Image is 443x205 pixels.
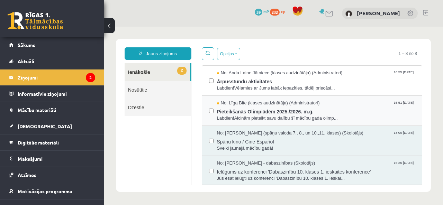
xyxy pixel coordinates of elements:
[113,110,311,119] span: Spāņu kino / Cine Español
[345,10,352,17] img: Fjodors Latatujevs
[290,73,311,78] span: 15:51 [DATE]
[255,9,269,14] a: 39 mP
[113,43,311,65] a: No: Anda Laine Jātniece (klases audzinātāja) (Administratori) 16:55 [DATE] Ārpusstundu aktivitāte...
[21,37,86,54] a: 2Ienākošie
[113,103,311,125] a: No: [PERSON_NAME] (spāņu valoda 7., 8., un 10.,11. klases) (Skolotājs) 13:00 [DATE] Spāņu kino / ...
[113,103,260,110] span: No: [PERSON_NAME] (spāņu valoda 7., 8., un 10.,11. klases) (Skolotājs)
[290,43,311,48] span: 16:55 [DATE]
[9,86,95,102] a: Informatīvie ziņojumi
[9,37,95,53] a: Sākums
[357,10,400,17] a: [PERSON_NAME]
[18,151,95,167] legend: Maksājumi
[290,133,311,139] span: 16:26 [DATE]
[113,149,311,155] span: Jūs esat ielūgti uz konferenci 'Dabaszinību 10. klases 1. ieskai...
[270,9,280,16] span: 232
[290,21,318,33] span: 1 – 8 no 8
[113,119,311,125] span: Sveiki jaunajā mācību gadā!
[9,53,95,69] a: Aktuāli
[290,103,311,109] span: 13:00 [DATE]
[281,9,285,14] span: xp
[270,9,289,14] a: 232 xp
[21,21,88,33] a: Jauns ziņojums
[113,50,311,58] span: Ārpusstundu aktivitātes
[9,102,95,118] a: Mācību materiāli
[18,123,72,129] span: [DEMOGRAPHIC_DATA]
[21,72,87,90] a: Dzēstie
[18,139,59,146] span: Digitālie materiāli
[113,73,311,95] a: No: Līga Bite (klases audzinātāja) (Administratori) 15:51 [DATE] Pieteikšanās Olimpiādēm 2025./20...
[9,118,95,134] a: [DEMOGRAPHIC_DATA]
[18,69,95,85] legend: Ziņojumi
[113,80,311,88] span: Pieteikšanās Olimpiādēm 2025./2026. m.g.
[113,58,311,65] span: Labdien!Vēlamies ar Jums labāk iepazīties, tādēļ priecāsi...
[18,42,35,48] span: Sākums
[113,140,311,149] span: Ielūgums uz konferenci 'Dabaszinību 10. klases 1. ieskaites konference'
[9,183,95,199] a: Motivācijas programma
[73,40,82,48] span: 2
[113,43,239,50] span: No: Anda Laine Jātniece (klases audzinātāja) (Administratori)
[18,107,56,113] span: Mācību materiāli
[21,54,87,72] a: Nosūtītie
[113,133,311,155] a: No: [PERSON_NAME] - dabaszinības (Skolotājs) 16:26 [DATE] Ielūgums uz konferenci 'Dabaszinību 10....
[86,73,95,82] i: 2
[9,134,95,150] a: Digitālie materiāli
[9,151,95,167] a: Maksājumi
[113,88,311,95] span: Labdien!Aicinām pieteikt savu dalību šī mācību gada olimp...
[113,133,211,140] span: No: [PERSON_NAME] - dabaszinības (Skolotājs)
[113,21,136,34] button: Opcijas
[8,12,63,29] a: Rīgas 1. Tālmācības vidusskola
[113,73,216,80] span: No: Līga Bite (klases audzinātāja) (Administratori)
[9,167,95,183] a: Atzīmes
[9,69,95,85] a: Ziņojumi2
[18,86,95,102] legend: Informatīvie ziņojumi
[18,58,34,64] span: Aktuāli
[263,9,269,14] span: mP
[18,188,72,194] span: Motivācijas programma
[255,9,262,16] span: 39
[18,172,36,178] span: Atzīmes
